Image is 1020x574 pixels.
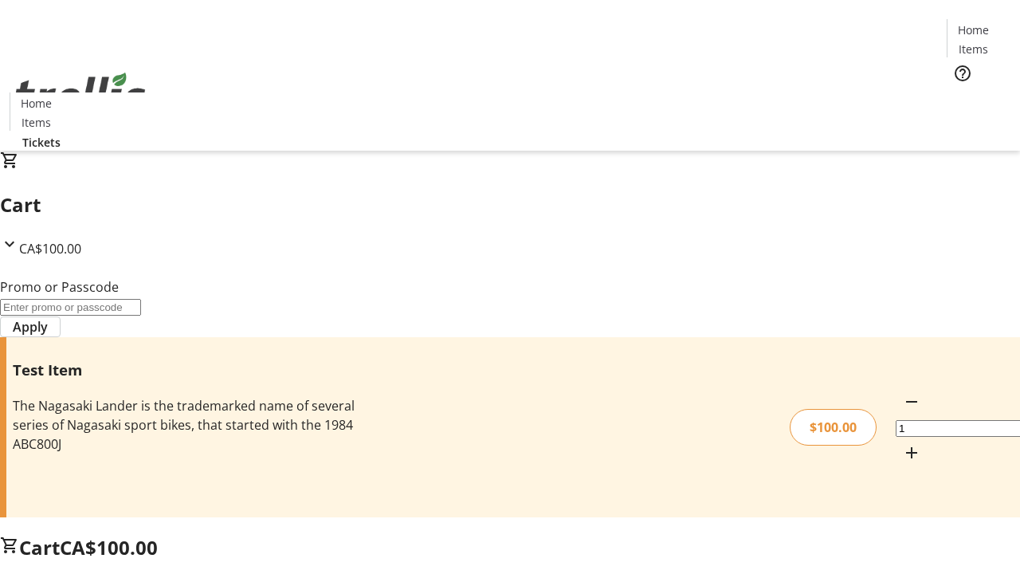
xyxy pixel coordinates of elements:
[21,95,52,112] span: Home
[947,92,1010,109] a: Tickets
[959,92,998,109] span: Tickets
[10,95,61,112] a: Home
[22,134,61,151] span: Tickets
[896,437,928,469] button: Increment by one
[13,317,48,336] span: Apply
[19,240,81,258] span: CA$100.00
[10,134,73,151] a: Tickets
[947,41,998,57] a: Items
[947,57,979,89] button: Help
[958,22,989,38] span: Home
[13,396,361,454] div: The Nagasaki Lander is the trademarked name of several series of Nagasaki sport bikes, that start...
[790,409,877,446] div: $100.00
[13,359,361,381] h3: Test Item
[959,41,988,57] span: Items
[60,534,158,560] span: CA$100.00
[22,114,51,131] span: Items
[10,55,151,135] img: Orient E2E Organization b5siwY3sEU's Logo
[896,386,928,418] button: Decrement by one
[947,22,998,38] a: Home
[10,114,61,131] a: Items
